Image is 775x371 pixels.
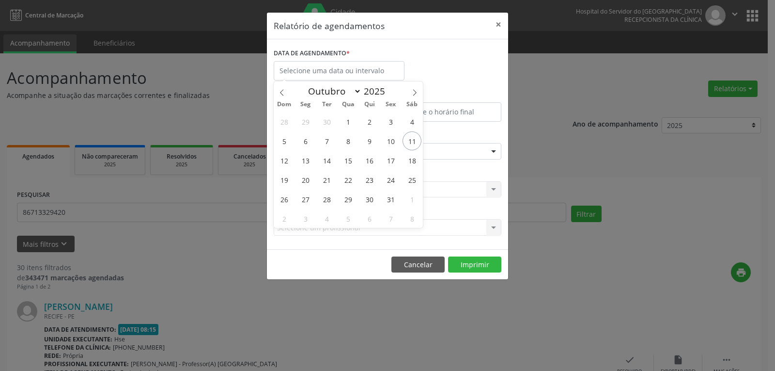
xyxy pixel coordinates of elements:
[296,170,315,189] span: Outubro 20, 2025
[402,101,423,108] span: Sáb
[317,151,336,170] span: Outubro 14, 2025
[403,131,421,150] span: Outubro 11, 2025
[448,257,501,273] button: Imprimir
[317,170,336,189] span: Outubro 21, 2025
[390,102,501,122] input: Selecione o horário final
[275,209,294,228] span: Novembro 2, 2025
[403,190,421,209] span: Novembro 1, 2025
[275,112,294,131] span: Setembro 28, 2025
[359,101,380,108] span: Qui
[296,190,315,209] span: Outubro 27, 2025
[274,19,385,32] h5: Relatório de agendamentos
[317,112,336,131] span: Setembro 30, 2025
[317,209,336,228] span: Novembro 4, 2025
[339,151,357,170] span: Outubro 15, 2025
[381,209,400,228] span: Novembro 7, 2025
[296,151,315,170] span: Outubro 13, 2025
[380,101,402,108] span: Sex
[360,112,379,131] span: Outubro 2, 2025
[360,151,379,170] span: Outubro 16, 2025
[275,190,294,209] span: Outubro 26, 2025
[360,131,379,150] span: Outubro 9, 2025
[489,13,508,36] button: Close
[339,112,357,131] span: Outubro 1, 2025
[275,170,294,189] span: Outubro 19, 2025
[317,190,336,209] span: Outubro 28, 2025
[339,209,357,228] span: Novembro 5, 2025
[361,85,393,97] input: Year
[360,209,379,228] span: Novembro 6, 2025
[338,101,359,108] span: Qua
[295,101,316,108] span: Seg
[275,151,294,170] span: Outubro 12, 2025
[381,151,400,170] span: Outubro 17, 2025
[274,46,350,61] label: DATA DE AGENDAMENTO
[296,209,315,228] span: Novembro 3, 2025
[339,131,357,150] span: Outubro 8, 2025
[274,101,295,108] span: Dom
[317,131,336,150] span: Outubro 7, 2025
[296,131,315,150] span: Outubro 6, 2025
[403,170,421,189] span: Outubro 25, 2025
[339,190,357,209] span: Outubro 29, 2025
[381,170,400,189] span: Outubro 24, 2025
[381,190,400,209] span: Outubro 31, 2025
[275,131,294,150] span: Outubro 5, 2025
[403,209,421,228] span: Novembro 8, 2025
[360,190,379,209] span: Outubro 30, 2025
[360,170,379,189] span: Outubro 23, 2025
[390,87,501,102] label: ATÉ
[403,151,421,170] span: Outubro 18, 2025
[303,84,361,98] select: Month
[296,112,315,131] span: Setembro 29, 2025
[316,101,338,108] span: Ter
[339,170,357,189] span: Outubro 22, 2025
[403,112,421,131] span: Outubro 4, 2025
[274,61,404,81] input: Selecione uma data ou intervalo
[381,131,400,150] span: Outubro 10, 2025
[381,112,400,131] span: Outubro 3, 2025
[391,257,445,273] button: Cancelar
